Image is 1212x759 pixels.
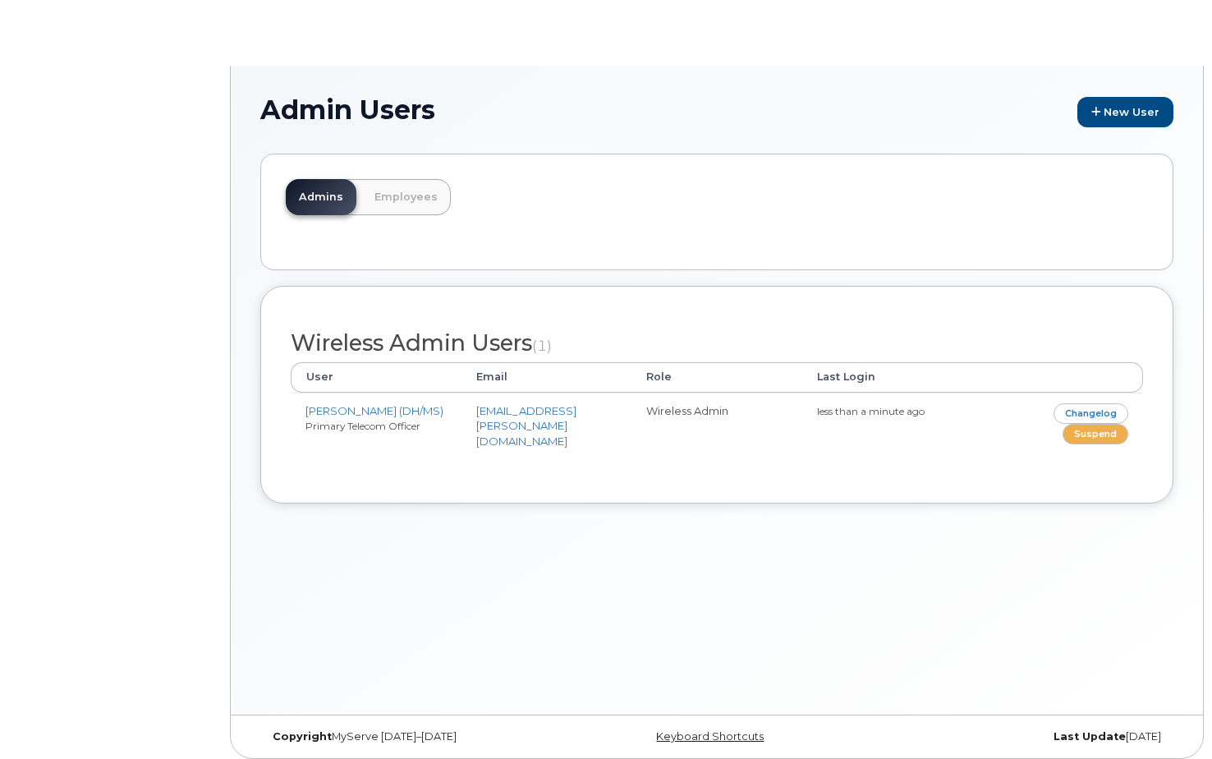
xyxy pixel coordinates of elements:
small: less than a minute ago [817,405,925,417]
a: [EMAIL_ADDRESS][PERSON_NAME][DOMAIN_NAME] [476,404,576,448]
h2: Wireless Admin Users [291,331,1143,356]
th: Last Login [802,362,973,392]
h1: Admin Users [260,95,1173,127]
small: (1) [532,337,552,354]
strong: Last Update [1054,730,1126,743]
a: Admins [286,179,356,215]
small: Primary Telecom Officer [305,420,420,432]
div: MyServe [DATE]–[DATE] [260,730,565,743]
th: User [291,362,461,392]
strong: Copyright [273,730,332,743]
a: Employees [361,179,451,215]
td: Wireless Admin [631,393,802,459]
a: Changelog [1054,403,1128,424]
a: [PERSON_NAME] (DH/MS) [305,404,443,417]
div: [DATE] [869,730,1173,743]
a: Keyboard Shortcuts [656,730,764,743]
th: Email [461,362,632,392]
a: New User [1077,97,1173,127]
a: Suspend [1063,424,1128,444]
th: Role [631,362,802,392]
